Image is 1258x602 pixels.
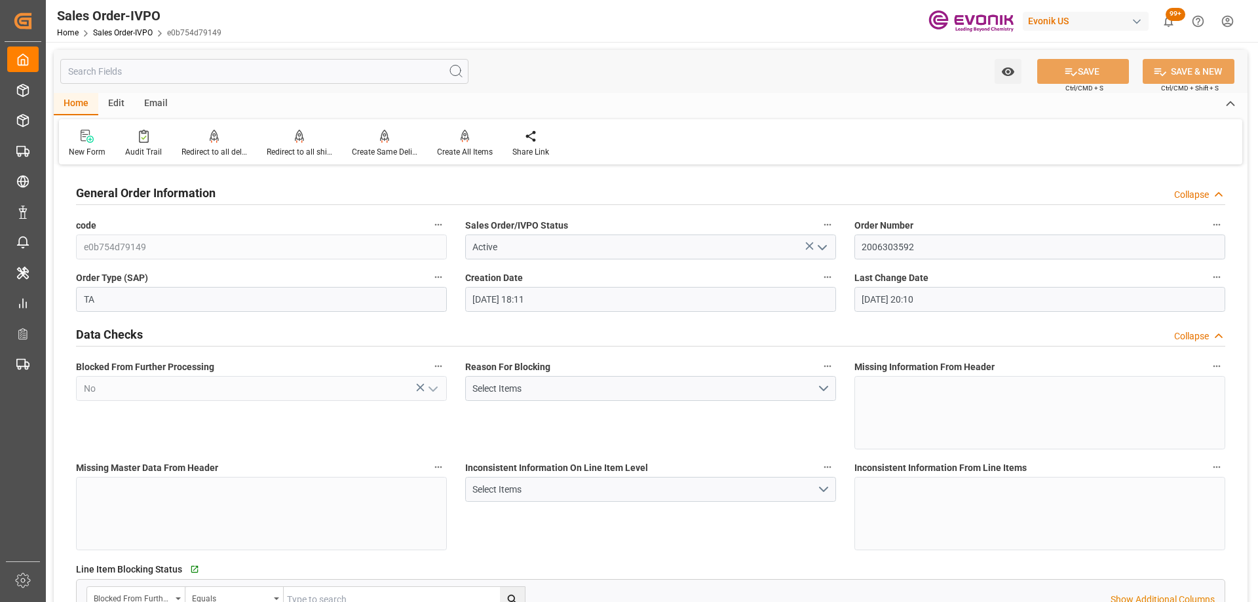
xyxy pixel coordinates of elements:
[60,59,468,84] input: Search Fields
[1183,7,1213,36] button: Help Center
[854,271,928,285] span: Last Change Date
[76,219,96,233] span: code
[819,269,836,286] button: Creation Date
[76,563,182,576] span: Line Item Blocking Status
[1174,329,1209,343] div: Collapse
[819,459,836,476] button: Inconsistent Information On Line Item Level
[93,28,153,37] a: Sales Order-IVPO
[995,59,1021,84] button: open menu
[1208,269,1225,286] button: Last Change Date
[57,6,221,26] div: Sales Order-IVPO
[465,287,836,312] input: MM-DD-YYYY HH:MM
[76,271,148,285] span: Order Type (SAP)
[1143,59,1234,84] button: SAVE & NEW
[465,461,648,475] span: Inconsistent Information On Line Item Level
[512,146,549,158] div: Share Link
[465,477,836,502] button: open menu
[1023,12,1149,31] div: Evonik US
[1023,9,1154,33] button: Evonik US
[1208,216,1225,233] button: Order Number
[430,269,447,286] button: Order Type (SAP)
[181,146,247,158] div: Redirect to all deliveries
[819,216,836,233] button: Sales Order/IVPO Status
[69,146,105,158] div: New Form
[1174,188,1209,202] div: Collapse
[1154,7,1183,36] button: show 100 new notifications
[811,237,831,257] button: open menu
[430,358,447,375] button: Blocked From Further Processing
[1208,459,1225,476] button: Inconsistent Information From Line Items
[1161,83,1219,93] span: Ctrl/CMD + Shift + S
[854,461,1027,475] span: Inconsistent Information From Line Items
[1208,358,1225,375] button: Missing Information From Header
[928,10,1014,33] img: Evonik-brand-mark-Deep-Purple-RGB.jpeg_1700498283.jpeg
[422,379,442,399] button: open menu
[134,93,178,115] div: Email
[430,459,447,476] button: Missing Master Data From Header
[76,461,218,475] span: Missing Master Data From Header
[54,93,98,115] div: Home
[1065,83,1103,93] span: Ctrl/CMD + S
[98,93,134,115] div: Edit
[437,146,493,158] div: Create All Items
[854,360,995,374] span: Missing Information From Header
[465,271,523,285] span: Creation Date
[57,28,79,37] a: Home
[1166,8,1185,21] span: 99+
[76,326,143,343] h2: Data Checks
[76,360,214,374] span: Blocked From Further Processing
[819,358,836,375] button: Reason For Blocking
[430,216,447,233] button: code
[465,376,836,401] button: open menu
[472,382,816,396] div: Select Items
[472,483,816,497] div: Select Items
[465,360,550,374] span: Reason For Blocking
[352,146,417,158] div: Create Same Delivery Date
[854,287,1225,312] input: MM-DD-YYYY HH:MM
[267,146,332,158] div: Redirect to all shipments
[854,219,913,233] span: Order Number
[1037,59,1129,84] button: SAVE
[465,219,568,233] span: Sales Order/IVPO Status
[76,184,216,202] h2: General Order Information
[125,146,162,158] div: Audit Trail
